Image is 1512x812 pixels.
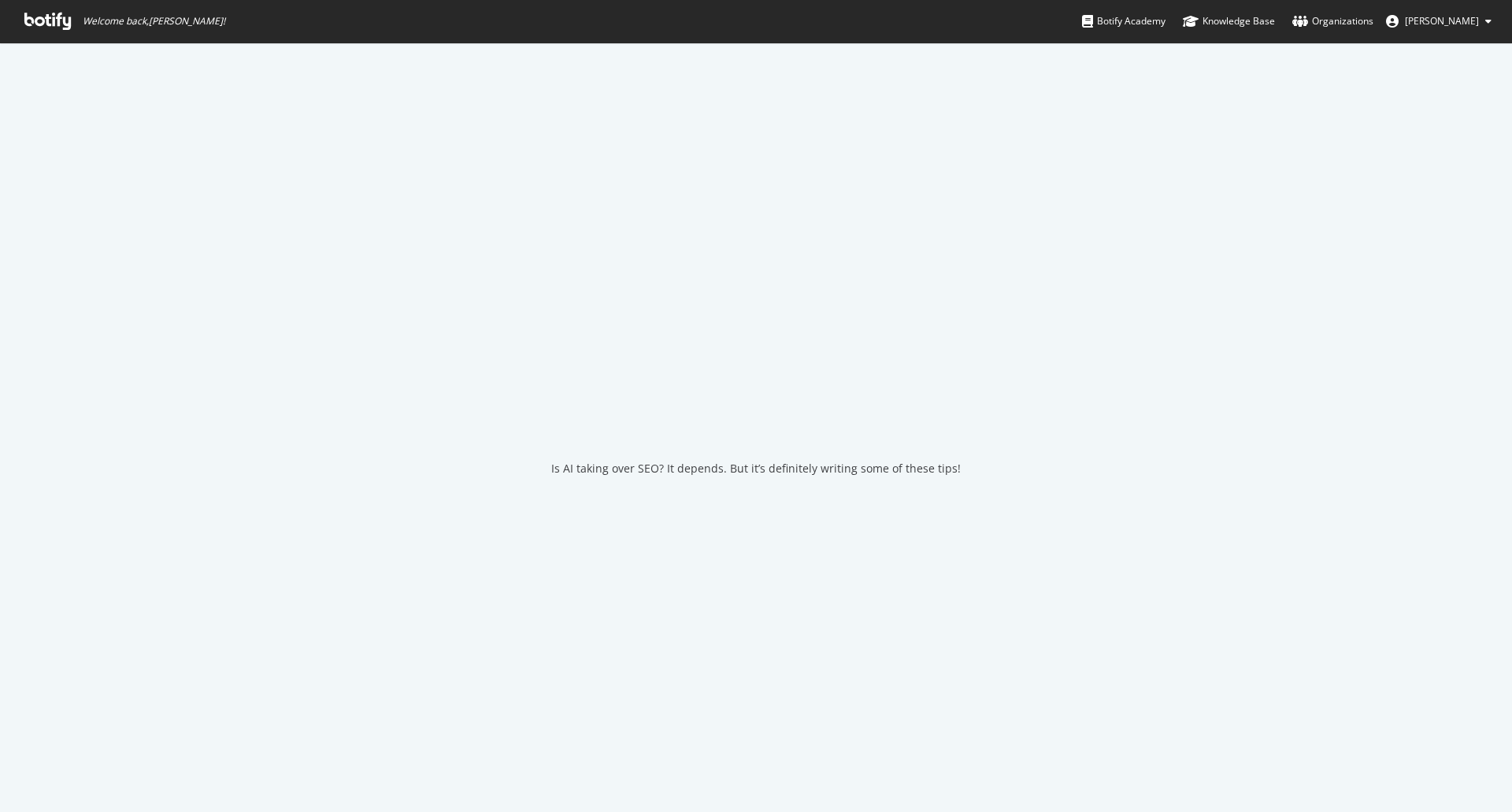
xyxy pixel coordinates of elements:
span: Titus Koshy [1405,14,1479,28]
span: Welcome back, [PERSON_NAME] ! [83,15,225,28]
button: [PERSON_NAME] [1373,9,1504,34]
div: Is AI taking over SEO? It depends. But it’s definitely writing some of these tips! [551,461,961,476]
div: Knowledge Base [1183,13,1275,29]
div: Organizations [1292,13,1373,29]
div: animation [699,379,813,436]
div: Botify Academy [1082,13,1165,29]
